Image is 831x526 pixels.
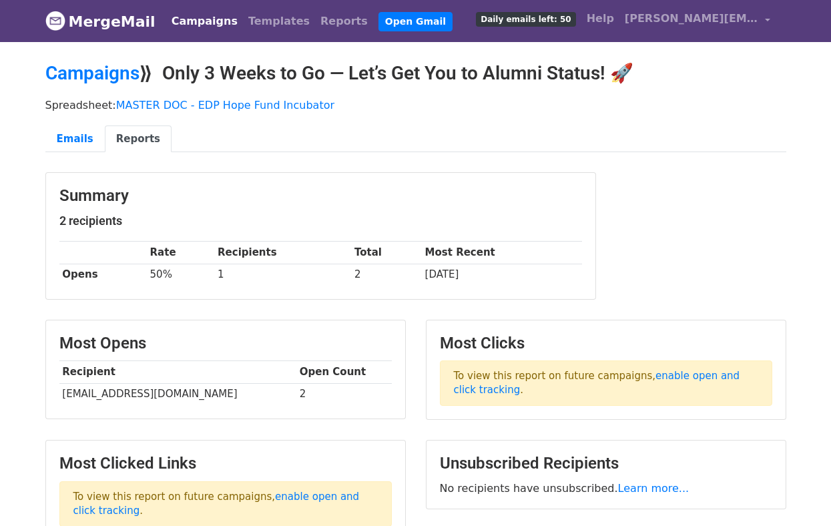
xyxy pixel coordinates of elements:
a: Learn more... [618,482,689,495]
h3: Summary [59,186,582,206]
th: Total [351,242,422,264]
th: Recipients [214,242,351,264]
img: MergeMail logo [45,11,65,31]
td: 50% [147,264,215,286]
a: Daily emails left: 50 [471,5,581,32]
th: Opens [59,264,147,286]
a: Templates [243,8,315,35]
td: 1 [214,264,351,286]
th: Open Count [296,361,392,383]
a: Reports [315,8,373,35]
a: Reports [105,125,172,153]
td: 2 [351,264,422,286]
td: [DATE] [422,264,582,286]
a: [PERSON_NAME][EMAIL_ADDRESS][DOMAIN_NAME] [619,5,776,37]
a: MergeMail [45,7,156,35]
a: MASTER DOC - EDP Hope Fund Incubator [116,99,334,111]
h3: Most Clicked Links [59,454,392,473]
th: Recipient [59,361,296,383]
a: Campaigns [166,8,243,35]
a: Emails [45,125,105,153]
h5: 2 recipients [59,214,582,228]
a: Campaigns [45,62,140,84]
a: Open Gmail [378,12,453,31]
p: To view this report on future campaigns, . [440,360,772,406]
p: No recipients have unsubscribed. [440,481,772,495]
h3: Most Opens [59,334,392,353]
a: Help [581,5,619,32]
span: [PERSON_NAME][EMAIL_ADDRESS][DOMAIN_NAME] [625,11,758,27]
th: Most Recent [422,242,582,264]
td: 2 [296,383,392,405]
p: Spreadsheet: [45,98,786,112]
span: Daily emails left: 50 [476,12,575,27]
h2: ⟫ Only 3 Weeks to Go — Let’s Get You to Alumni Status! 🚀 [45,62,786,85]
h3: Unsubscribed Recipients [440,454,772,473]
th: Rate [147,242,215,264]
h3: Most Clicks [440,334,772,353]
td: [EMAIL_ADDRESS][DOMAIN_NAME] [59,383,296,405]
